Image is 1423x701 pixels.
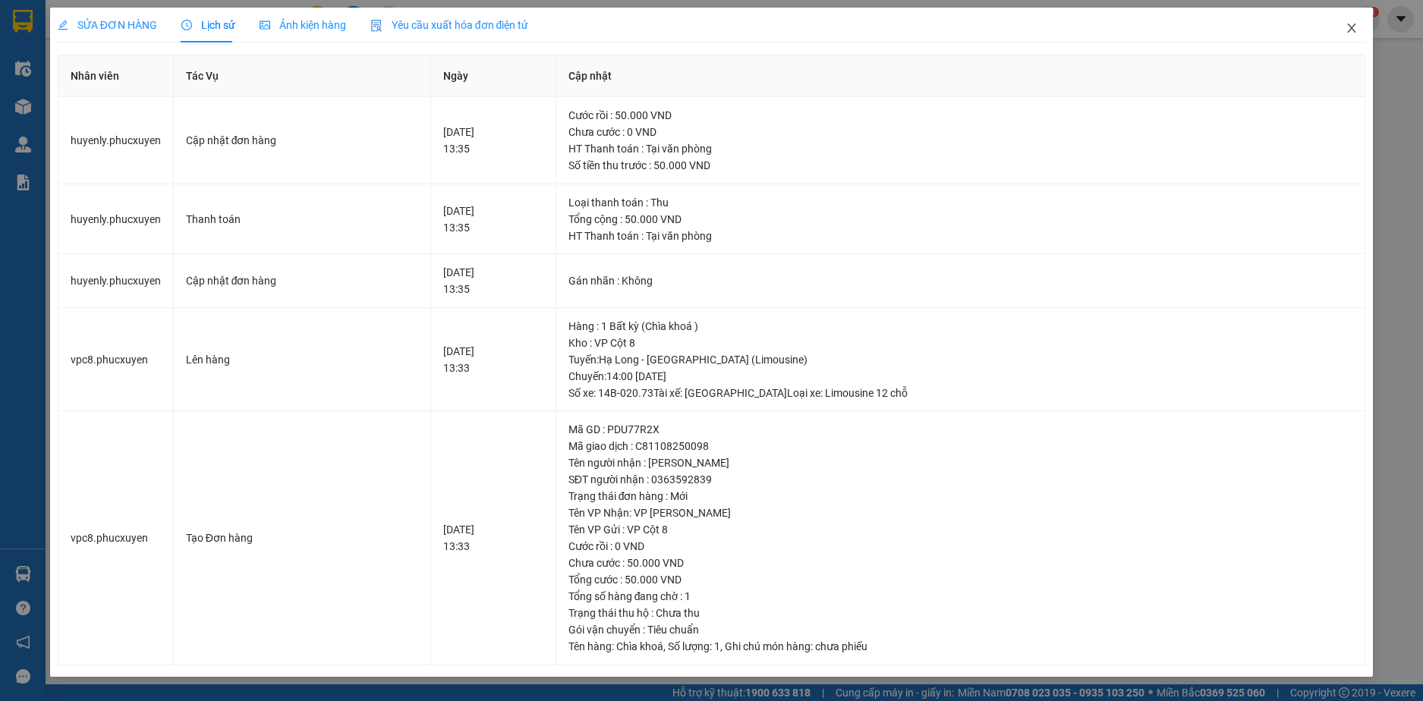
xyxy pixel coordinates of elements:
div: Tổng cộng : 50.000 VND [568,211,1353,228]
div: Trạng thái đơn hàng : Mới [568,488,1353,505]
span: SỬA ĐƠN HÀNG [58,19,157,31]
div: HT Thanh toán : Tại văn phòng [568,228,1353,244]
div: Trạng thái thu hộ : Chưa thu [568,605,1353,621]
span: chưa phiếu [815,640,867,652]
div: Thanh toán [186,211,419,228]
div: Chưa cước : 0 VND [568,124,1353,140]
div: Hàng : 1 Bất kỳ (Chìa khoá ) [568,318,1353,335]
th: Ngày [431,55,556,97]
div: Tên người nhận : [PERSON_NAME] [568,454,1353,471]
div: [DATE] 13:35 [443,203,543,236]
th: Tác Vụ [174,55,432,97]
div: Gói vận chuyển : Tiêu chuẩn [568,621,1353,638]
div: [DATE] 13:35 [443,124,543,157]
span: picture [260,20,270,30]
span: Lịch sử [181,19,235,31]
td: vpc8.phucxuyen [58,308,174,412]
div: Cập nhật đơn hàng [186,132,419,149]
span: close [1346,22,1358,34]
div: Cước rồi : 0 VND [568,538,1353,555]
div: Lên hàng [186,351,419,368]
div: HT Thanh toán : Tại văn phòng [568,140,1353,157]
td: huyenly.phucxuyen [58,97,174,184]
td: huyenly.phucxuyen [58,184,174,255]
div: Tạo Đơn hàng [186,530,419,546]
td: huyenly.phucxuyen [58,254,174,308]
img: icon [370,20,383,32]
div: [DATE] 13:33 [443,521,543,555]
span: Ảnh kiện hàng [260,19,346,31]
span: edit [58,20,68,30]
div: Cước rồi : 50.000 VND [568,107,1353,124]
th: Nhân viên [58,55,174,97]
div: Chưa cước : 50.000 VND [568,555,1353,571]
div: Cập nhật đơn hàng [186,272,419,289]
div: Tên VP Gửi : VP Cột 8 [568,521,1353,538]
th: Cập nhật [556,55,1366,97]
div: Loại thanh toán : Thu [568,194,1353,211]
div: Tổng số hàng đang chờ : 1 [568,588,1353,605]
div: Mã GD : PDU77R2X [568,421,1353,438]
span: clock-circle [181,20,192,30]
div: [DATE] 13:35 [443,264,543,297]
div: Kho : VP Cột 8 [568,335,1353,351]
div: Tổng cước : 50.000 VND [568,571,1353,588]
td: vpc8.phucxuyen [58,411,174,665]
div: Tên VP Nhận: VP [PERSON_NAME] [568,505,1353,521]
div: Gán nhãn : Không [568,272,1353,289]
div: Mã giao dịch : C81108250098 [568,438,1353,454]
span: 1 [714,640,720,652]
div: SĐT người nhận : 0363592839 [568,471,1353,488]
div: Số tiền thu trước : 50.000 VND [568,157,1353,174]
span: Chìa khoá [616,640,663,652]
div: Tên hàng: , Số lượng: , Ghi chú món hàng: [568,638,1353,655]
button: Close [1330,8,1373,50]
div: Tuyến : Hạ Long - [GEOGRAPHIC_DATA] (Limousine) Chuyến: 14:00 [DATE] Số xe: 14B-020.73 Tài xế: [G... [568,351,1353,401]
div: [DATE] 13:33 [443,343,543,376]
span: Yêu cầu xuất hóa đơn điện tử [370,19,529,31]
